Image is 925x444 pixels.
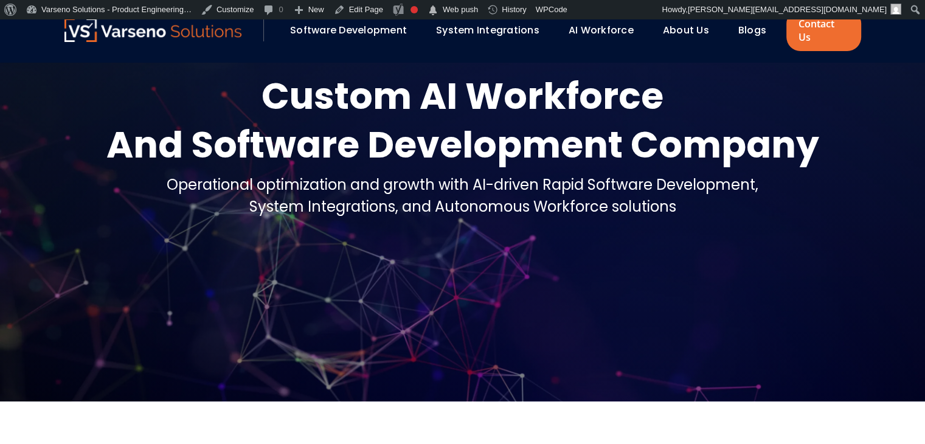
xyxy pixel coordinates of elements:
div: Custom AI Workforce [106,72,819,120]
a: Contact Us [786,10,861,51]
div: About Us [657,20,726,41]
a: System Integrations [436,23,539,37]
div: Software Development [284,20,424,41]
a: Blogs [738,23,766,37]
a: AI Workforce [569,23,634,37]
div: Needs improvement [411,6,418,13]
div: Blogs [732,20,783,41]
div: And Software Development Company [106,120,819,169]
div: AI Workforce [563,20,651,41]
a: Software Development [290,23,407,37]
span:  [427,2,439,19]
div: System Integrations [430,20,556,41]
span: [PERSON_NAME][EMAIL_ADDRESS][DOMAIN_NAME] [688,5,887,14]
img: Varseno Solutions – Product Engineering & IT Services [64,18,242,42]
a: Varseno Solutions – Product Engineering & IT Services [64,18,242,43]
div: System Integrations, and Autonomous Workforce solutions [167,196,758,218]
div: Operational optimization and growth with AI-driven Rapid Software Development, [167,174,758,196]
a: About Us [663,23,709,37]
